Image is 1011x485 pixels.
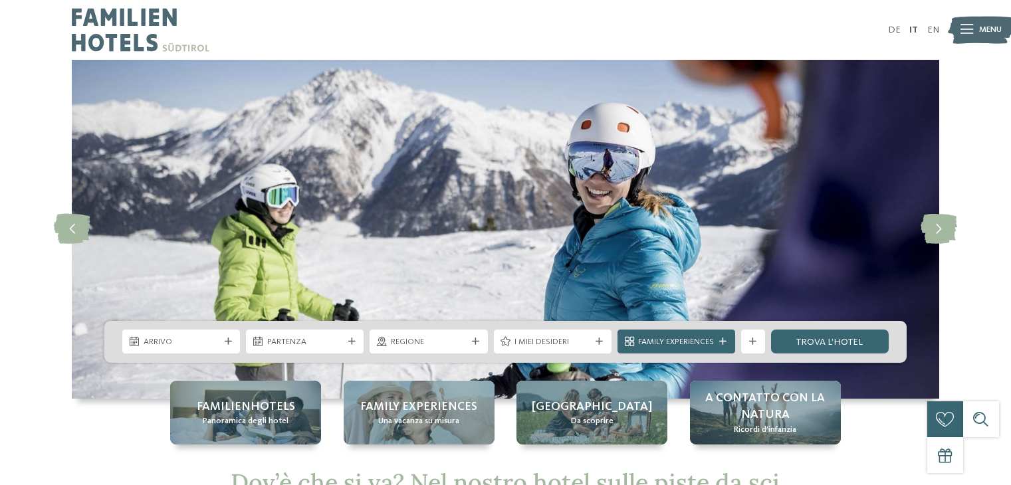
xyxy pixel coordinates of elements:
a: trova l’hotel [771,330,889,353]
a: DE [888,25,901,35]
a: Hotel sulle piste da sci per bambini: divertimento senza confini [GEOGRAPHIC_DATA] Da scoprire [516,381,667,444]
a: Hotel sulle piste da sci per bambini: divertimento senza confini Familienhotels Panoramica degli ... [170,381,321,444]
span: Menu [979,24,1002,36]
span: [GEOGRAPHIC_DATA] [532,399,652,415]
span: Una vacanza su misura [378,415,459,427]
a: Hotel sulle piste da sci per bambini: divertimento senza confini Family experiences Una vacanza s... [344,381,495,444]
span: Family experiences [360,399,477,415]
a: Hotel sulle piste da sci per bambini: divertimento senza confini A contatto con la natura Ricordi... [690,381,841,444]
span: A contatto con la natura [702,390,829,423]
a: IT [909,25,918,35]
span: Arrivo [144,336,219,348]
span: Ricordi d’infanzia [734,424,796,436]
span: Panoramica degli hotel [203,415,288,427]
a: EN [927,25,939,35]
span: Partenza [267,336,343,348]
img: Hotel sulle piste da sci per bambini: divertimento senza confini [72,60,939,399]
span: Regione [391,336,467,348]
span: Family Experiences [638,336,714,348]
span: Familienhotels [197,399,295,415]
span: Da scoprire [571,415,614,427]
span: I miei desideri [514,336,590,348]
